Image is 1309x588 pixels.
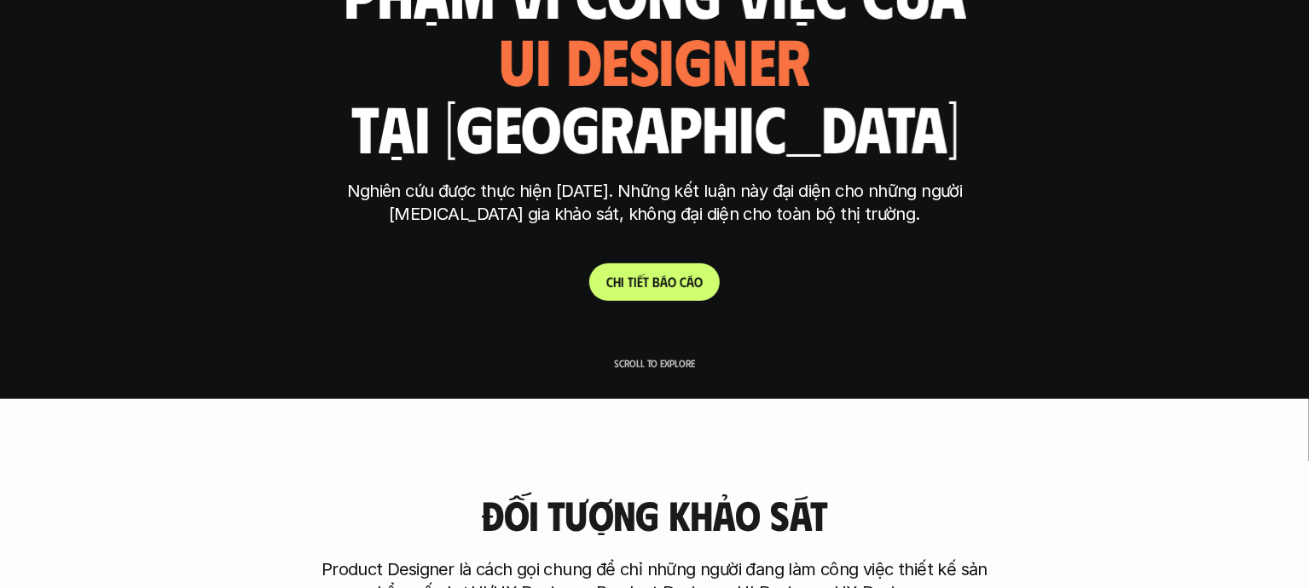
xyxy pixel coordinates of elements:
[335,180,975,226] p: Nghiên cứu được thực hiện [DATE]. Những kết luận này đại diện cho những người [MEDICAL_DATA] gia ...
[613,274,621,290] span: h
[621,274,624,290] span: i
[660,274,668,290] span: á
[668,274,676,290] span: o
[350,91,959,163] h1: tại [GEOGRAPHIC_DATA]
[643,274,649,290] span: t
[634,274,637,290] span: i
[481,493,827,538] h3: Đối tượng khảo sát
[589,263,720,301] a: Chitiếtbáocáo
[694,274,703,290] span: o
[606,274,613,290] span: C
[637,274,643,290] span: ế
[628,274,634,290] span: t
[686,274,694,290] span: á
[680,274,686,290] span: c
[614,357,695,369] p: Scroll to explore
[652,274,660,290] span: b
